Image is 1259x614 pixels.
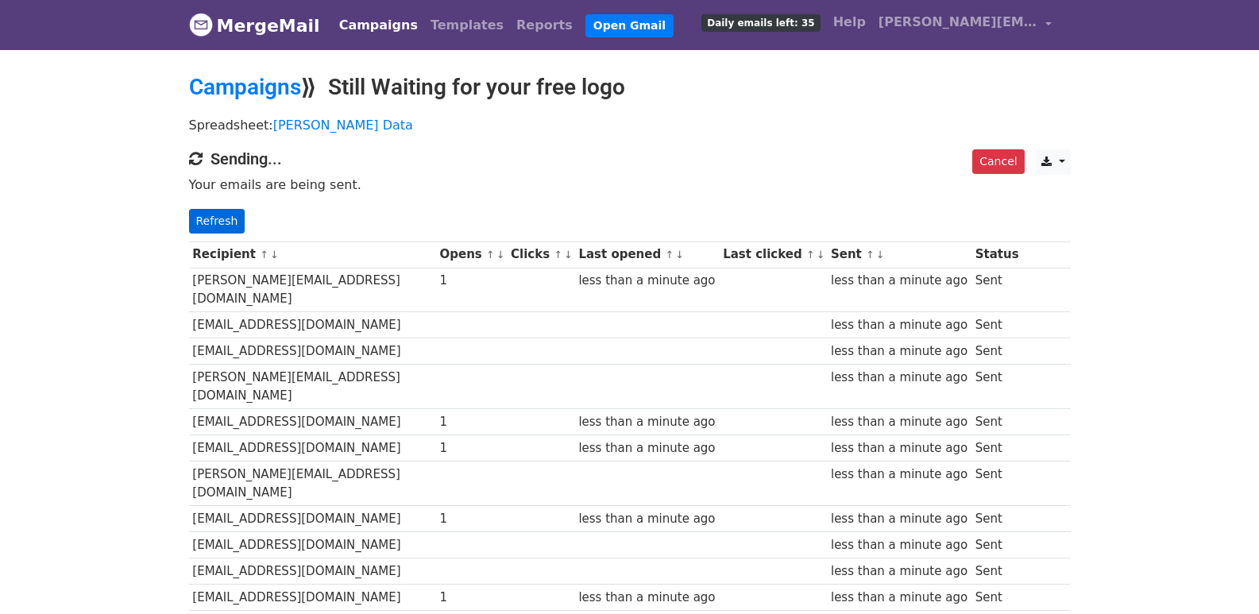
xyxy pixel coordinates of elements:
[189,585,436,611] td: [EMAIL_ADDRESS][DOMAIN_NAME]
[189,365,436,409] td: [PERSON_NAME][EMAIL_ADDRESS][DOMAIN_NAME]
[831,589,967,607] div: less than a minute ago
[971,365,1022,409] td: Sent
[831,562,967,581] div: less than a minute ago
[189,13,213,37] img: MergeMail logo
[831,510,967,528] div: less than a minute ago
[578,589,715,607] div: less than a minute ago
[189,241,436,268] th: Recipient
[719,241,827,268] th: Last clicked
[189,531,436,558] td: [EMAIL_ADDRESS][DOMAIN_NAME]
[439,510,503,528] div: 1
[189,435,436,461] td: [EMAIL_ADDRESS][DOMAIN_NAME]
[872,6,1058,44] a: [PERSON_NAME][EMAIL_ADDRESS][DOMAIN_NAME]
[695,6,826,38] a: Daily emails left: 35
[189,117,1071,133] p: Spreadsheet:
[701,14,820,32] span: Daily emails left: 35
[827,241,971,268] th: Sent
[486,249,495,261] a: ↑
[831,369,967,387] div: less than a minute ago
[439,272,503,290] div: 1
[971,558,1022,585] td: Sent
[189,149,1071,168] h4: Sending...
[831,465,967,484] div: less than a minute ago
[578,510,715,528] div: less than a minute ago
[585,14,674,37] a: Open Gmail
[439,413,503,431] div: 1
[564,249,573,261] a: ↓
[827,6,872,38] a: Help
[831,272,967,290] div: less than a minute ago
[971,505,1022,531] td: Sent
[866,249,875,261] a: ↑
[189,409,436,435] td: [EMAIL_ADDRESS][DOMAIN_NAME]
[675,249,684,261] a: ↓
[333,10,424,41] a: Campaigns
[189,176,1071,193] p: Your emails are being sent.
[972,149,1024,174] a: Cancel
[578,272,715,290] div: less than a minute ago
[273,118,413,133] a: [PERSON_NAME] Data
[971,585,1022,611] td: Sent
[189,268,436,312] td: [PERSON_NAME][EMAIL_ADDRESS][DOMAIN_NAME]
[189,558,436,585] td: [EMAIL_ADDRESS][DOMAIN_NAME]
[665,249,674,261] a: ↑
[831,439,967,458] div: less than a minute ago
[189,209,245,234] a: Refresh
[189,9,320,42] a: MergeMail
[439,589,503,607] div: 1
[189,505,436,531] td: [EMAIL_ADDRESS][DOMAIN_NAME]
[510,10,579,41] a: Reports
[831,342,967,361] div: less than a minute ago
[436,241,508,268] th: Opens
[189,74,1071,101] h2: ⟫ Still Waiting for your free logo
[578,413,715,431] div: less than a minute ago
[806,249,815,261] a: ↑
[971,435,1022,461] td: Sent
[439,439,503,458] div: 1
[971,531,1022,558] td: Sent
[189,74,301,100] a: Campaigns
[817,249,825,261] a: ↓
[971,268,1022,312] td: Sent
[578,439,715,458] div: less than a minute ago
[554,249,562,261] a: ↑
[575,241,720,268] th: Last opened
[971,338,1022,365] td: Sent
[424,10,510,41] a: Templates
[876,249,885,261] a: ↓
[971,461,1022,506] td: Sent
[496,249,505,261] a: ↓
[971,312,1022,338] td: Sent
[831,316,967,334] div: less than a minute ago
[189,338,436,365] td: [EMAIL_ADDRESS][DOMAIN_NAME]
[270,249,279,261] a: ↓
[831,536,967,554] div: less than a minute ago
[507,241,574,268] th: Clicks
[971,241,1022,268] th: Status
[260,249,268,261] a: ↑
[189,312,436,338] td: [EMAIL_ADDRESS][DOMAIN_NAME]
[971,409,1022,435] td: Sent
[189,461,436,506] td: [PERSON_NAME][EMAIL_ADDRESS][DOMAIN_NAME]
[879,13,1037,32] span: [PERSON_NAME][EMAIL_ADDRESS][DOMAIN_NAME]
[831,413,967,431] div: less than a minute ago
